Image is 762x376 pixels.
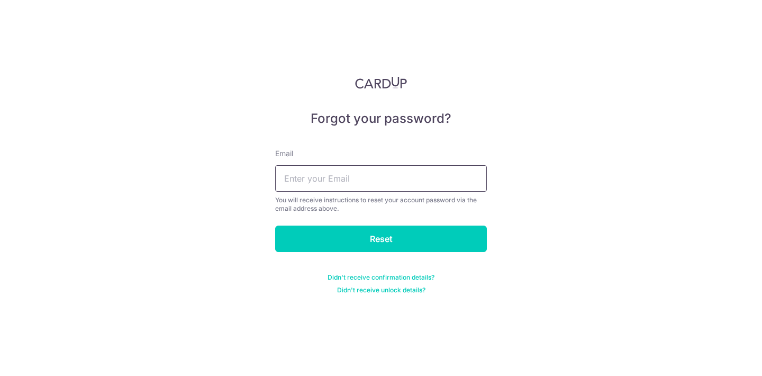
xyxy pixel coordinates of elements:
img: CardUp Logo [355,76,407,89]
input: Reset [275,226,487,252]
div: You will receive instructions to reset your account password via the email address above. [275,196,487,213]
input: Enter your Email [275,165,487,192]
a: Didn't receive unlock details? [337,286,425,294]
label: Email [275,148,293,159]
h5: Forgot your password? [275,110,487,127]
a: Didn't receive confirmation details? [328,273,434,282]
